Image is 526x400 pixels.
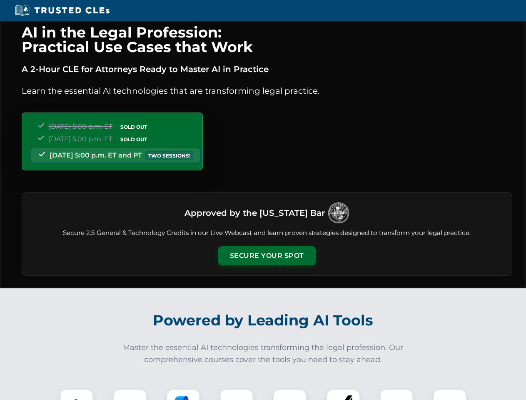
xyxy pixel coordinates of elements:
p: A 2-Hour CLE for Attorneys Ready to Master AI in Practice [22,62,512,76]
img: Logo [328,202,349,223]
p: Learn the essential AI technologies that are transforming legal practice. [22,84,512,97]
span: SOLD OUT [117,135,150,144]
span: [DATE] 5:00 p.m. ET [49,122,112,130]
img: Trusted CLEs [12,4,112,17]
p: Master the essential AI technologies transforming the legal profession. Our comprehensive courses... [117,342,409,366]
h1: AI in the Legal Profession: Practical Use Cases that Work [22,25,512,54]
span: SOLD OUT [117,122,150,131]
button: Secure Your Spot [218,246,316,265]
span: [DATE] 5:00 p.m. ET [49,135,112,143]
h3: Approved by the [US_STATE] Bar [184,205,325,220]
p: Secure 2.5 General & Technology Credits in our Live Webcast and learn proven strategies designed ... [32,228,502,238]
h2: Powered by Leading AI Tools [32,306,494,335]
